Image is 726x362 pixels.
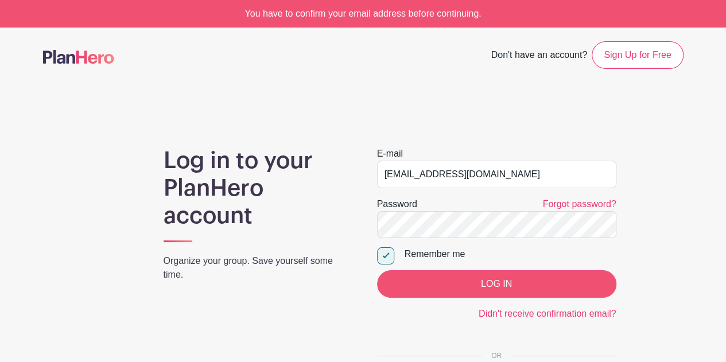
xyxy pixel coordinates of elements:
a: Sign Up for Free [592,41,683,69]
span: Don't have an account? [491,44,587,69]
a: Forgot password? [542,199,616,209]
div: Remember me [405,247,616,261]
input: LOG IN [377,270,616,298]
p: Organize your group. Save yourself some time. [164,254,350,282]
label: Password [377,197,417,211]
h1: Log in to your PlanHero account [164,147,350,229]
img: logo-507f7623f17ff9eddc593b1ce0a138ce2505c220e1c5a4e2b4648c50719b7d32.svg [43,50,114,64]
input: e.g. julie@eventco.com [377,161,616,188]
label: E-mail [377,147,403,161]
span: OR [482,352,511,360]
a: Didn't receive confirmation email? [479,309,616,318]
